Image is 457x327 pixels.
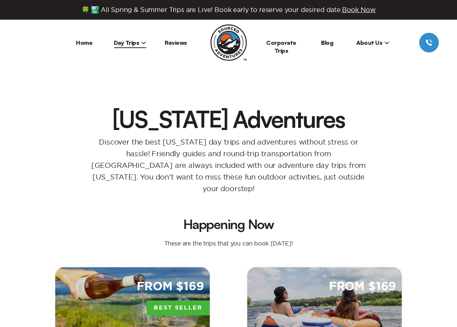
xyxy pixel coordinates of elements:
[321,39,333,46] a: Blog
[81,6,376,14] span: 🍀 🏞️ All Spring & Summer Trips are Live! Book early to reserve your desired date.
[157,240,300,247] p: These are the trips that you can book [DATE]!
[36,107,421,130] h1: [US_STATE] Adventures
[266,39,296,54] a: Corporate Trips
[342,6,376,13] span: Book Now
[114,39,147,46] span: Day Trips
[48,218,409,231] h2: Happening Now
[76,39,92,46] a: Home
[356,39,389,46] span: About Us
[83,136,374,194] p: Discover the best [US_STATE] day trips and adventures without stress or hassle! Friendly guides a...
[137,279,204,295] span: From $169
[211,24,247,61] img: Sourced Adventures company logo
[147,300,210,316] span: Best Seller
[165,39,187,46] a: Reviews
[329,279,396,295] span: From $169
